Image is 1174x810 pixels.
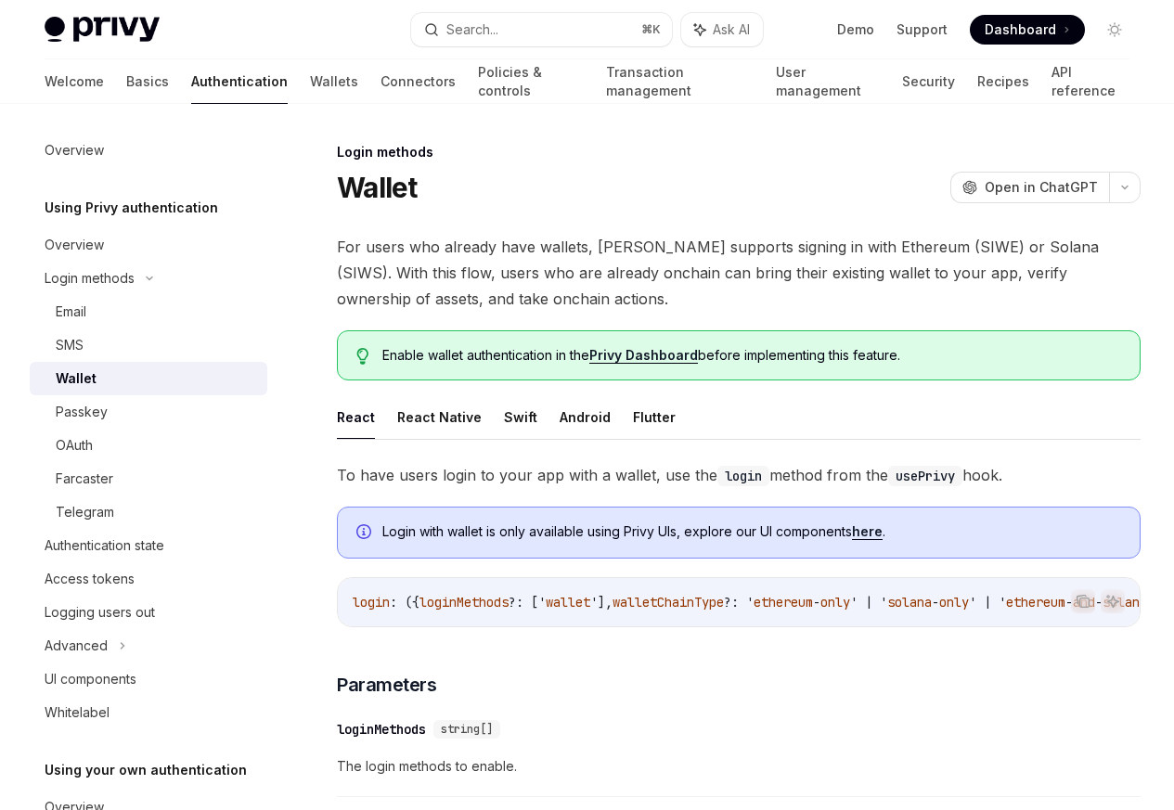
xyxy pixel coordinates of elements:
[932,594,939,611] span: -
[1065,594,1073,611] span: -
[30,295,267,328] a: Email
[717,466,769,486] code: login
[852,523,883,540] a: here
[30,662,267,696] a: UI components
[337,395,375,439] button: React
[887,594,932,611] span: solana
[969,594,1006,611] span: ' | '
[606,59,753,104] a: Transaction management
[30,462,267,495] a: Farcaster
[681,13,763,46] button: Ask AI
[191,59,288,104] a: Authentication
[45,59,104,104] a: Welcome
[45,635,108,657] div: Advanced
[1103,594,1147,611] span: solana
[590,594,613,611] span: '],
[1100,15,1129,45] button: Toggle dark mode
[30,429,267,462] a: OAuth
[45,197,218,219] h5: Using Privy authentication
[1006,594,1065,611] span: ethereum
[1051,59,1129,104] a: API reference
[641,22,661,37] span: ⌘ K
[30,596,267,629] a: Logging users out
[613,594,724,611] span: walletChainType
[353,594,390,611] span: login
[30,495,267,529] a: Telegram
[397,395,482,439] button: React Native
[337,171,418,204] h1: Wallet
[56,434,93,456] div: OAuth
[902,59,955,104] a: Security
[45,668,136,690] div: UI components
[985,20,1056,39] span: Dashboard
[45,139,104,161] div: Overview
[56,401,108,423] div: Passkey
[813,594,820,611] span: -
[381,59,456,104] a: Connectors
[950,172,1109,203] button: Open in ChatGPT
[45,17,160,43] img: light logo
[337,234,1141,312] span: For users who already have wallets, [PERSON_NAME] supports signing in with Ethereum (SIWE) or Sol...
[509,594,546,611] span: ?: ['
[977,59,1029,104] a: Recipes
[30,562,267,596] a: Access tokens
[356,524,375,543] svg: Info
[390,594,419,611] span: : ({
[560,395,611,439] button: Android
[337,672,436,698] span: Parameters
[985,178,1098,197] span: Open in ChatGPT
[56,301,86,323] div: Email
[850,594,887,611] span: ' | '
[310,59,358,104] a: Wallets
[1071,589,1095,613] button: Copy the contents from the code block
[56,468,113,490] div: Farcaster
[337,462,1141,488] span: To have users login to your app with a wallet, use the method from the hook.
[837,20,874,39] a: Demo
[888,466,962,486] code: usePrivy
[30,696,267,729] a: Whitelabel
[1101,589,1125,613] button: Ask AI
[724,594,754,611] span: ?: '
[30,362,267,395] a: Wallet
[411,13,672,46] button: Search...⌘K
[30,395,267,429] a: Passkey
[56,334,84,356] div: SMS
[45,568,135,590] div: Access tokens
[337,755,1141,778] span: The login methods to enable.
[1095,594,1103,611] span: -
[45,267,135,289] div: Login methods
[30,134,267,167] a: Overview
[30,228,267,262] a: Overview
[546,594,590,611] span: wallet
[446,19,498,41] div: Search...
[337,720,426,739] div: loginMethods
[970,15,1085,45] a: Dashboard
[382,346,1121,365] span: Enable wallet authentication in the before implementing this feature.
[45,759,247,781] h5: Using your own authentication
[56,501,114,523] div: Telegram
[754,594,813,611] span: ethereum
[45,234,104,256] div: Overview
[939,594,969,611] span: only
[441,722,493,737] span: string[]
[337,143,1141,161] div: Login methods
[45,701,110,724] div: Whitelabel
[589,347,698,364] a: Privy Dashboard
[30,328,267,362] a: SMS
[504,395,537,439] button: Swift
[356,348,369,365] svg: Tip
[713,20,750,39] span: Ask AI
[45,601,155,624] div: Logging users out
[126,59,169,104] a: Basics
[419,594,509,611] span: loginMethods
[382,522,1121,541] span: Login with wallet is only available using Privy UIs, explore our UI components .
[30,529,267,562] a: Authentication state
[776,59,881,104] a: User management
[897,20,948,39] a: Support
[820,594,850,611] span: only
[56,367,97,390] div: Wallet
[633,395,676,439] button: Flutter
[45,534,164,557] div: Authentication state
[478,59,584,104] a: Policies & controls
